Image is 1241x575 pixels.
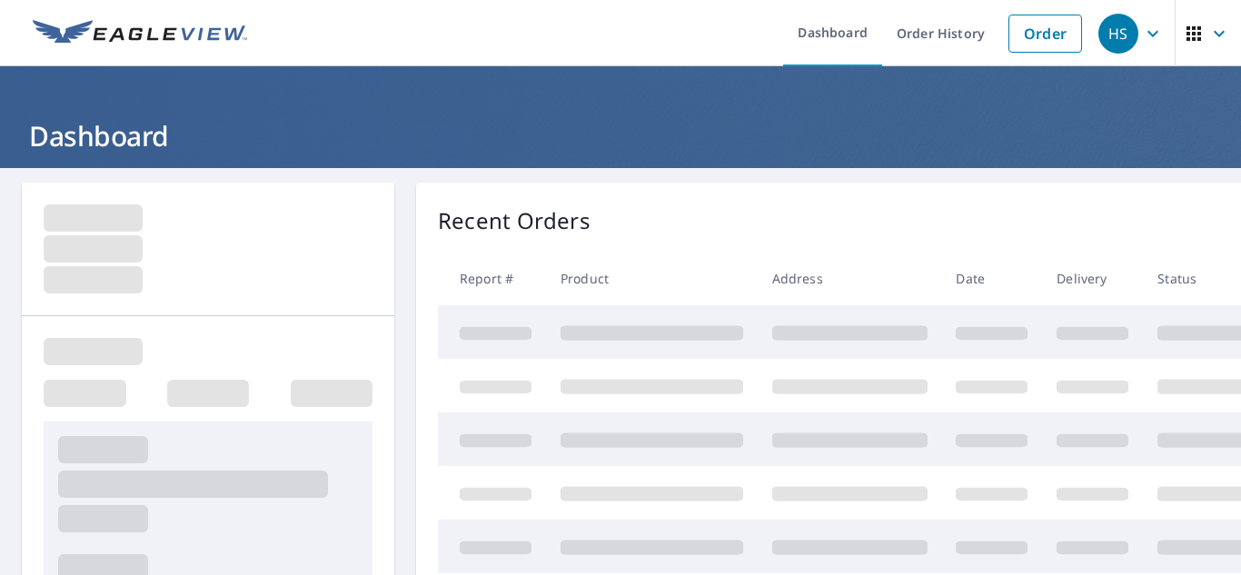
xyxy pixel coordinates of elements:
th: Address [758,252,942,305]
th: Delivery [1042,252,1143,305]
img: EV Logo [33,20,247,47]
th: Report # [438,252,546,305]
div: HS [1098,14,1138,54]
a: Order [1008,15,1082,53]
th: Date [941,252,1042,305]
h1: Dashboard [22,117,1219,154]
p: Recent Orders [438,204,591,237]
th: Product [546,252,758,305]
